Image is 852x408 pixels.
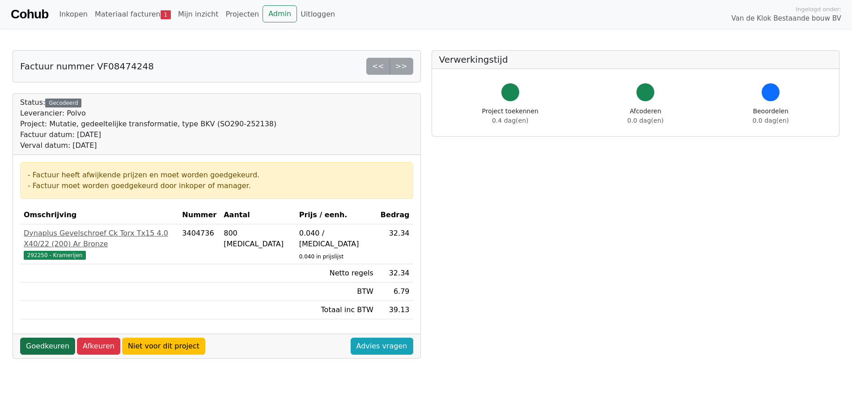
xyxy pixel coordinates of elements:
[20,97,276,151] div: Status:
[77,338,120,355] a: Afkeuren
[263,5,297,22] a: Admin
[222,5,263,23] a: Projecten
[11,4,48,25] a: Cohub
[482,107,538,125] div: Project toekennen
[296,206,377,224] th: Prijs / eenh.
[377,224,413,264] td: 32.34
[439,54,832,65] h5: Verwerkingstijd
[20,129,276,140] div: Factuur datum: [DATE]
[20,206,178,224] th: Omschrijving
[24,251,86,260] span: 292250 - Kramerijen
[377,283,413,301] td: 6.79
[178,224,220,264] td: 3404736
[377,206,413,224] th: Bedrag
[492,117,528,124] span: 0.4 dag(en)
[224,228,292,249] div: 800 [MEDICAL_DATA]
[20,119,276,129] div: Project: Mutatie, gedeeltelijke transformatie, type BKV (SO290-252138)
[55,5,91,23] a: Inkopen
[299,228,373,249] div: 0.040 / [MEDICAL_DATA]
[45,99,81,107] div: Gecodeerd
[627,107,664,125] div: Afcoderen
[351,338,413,355] a: Advies vragen
[161,10,171,19] span: 1
[753,107,789,125] div: Beoordelen
[296,264,377,283] td: Netto regels
[796,5,841,13] span: Ingelogd onder:
[91,5,174,23] a: Materiaal facturen1
[731,13,841,24] span: Van de Klok Bestaande bouw BV
[122,338,205,355] a: Niet voor dit project
[20,338,75,355] a: Goedkeuren
[20,108,276,119] div: Leverancier: Polvo
[20,61,154,72] h5: Factuur nummer VF08474248
[220,206,296,224] th: Aantal
[377,264,413,283] td: 32.34
[24,228,175,249] div: Dynaplus Gevelschroef Ck Torx Tx15 4.0 X40/22 (200) Ar Bronze
[297,5,339,23] a: Uitloggen
[28,170,406,180] div: - Factuur heeft afwijkende prijzen en moet worden goedgekeurd.
[296,301,377,319] td: Totaal inc BTW
[24,228,175,260] a: Dynaplus Gevelschroef Ck Torx Tx15 4.0 X40/22 (200) Ar Bronze292250 - Kramerijen
[377,301,413,319] td: 39.13
[20,140,276,151] div: Verval datum: [DATE]
[296,283,377,301] td: BTW
[299,253,343,260] sub: 0.040 in prijslijst
[627,117,664,124] span: 0.0 dag(en)
[178,206,220,224] th: Nummer
[28,180,406,191] div: - Factuur moet worden goedgekeurd door inkoper of manager.
[174,5,222,23] a: Mijn inzicht
[753,117,789,124] span: 0.0 dag(en)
